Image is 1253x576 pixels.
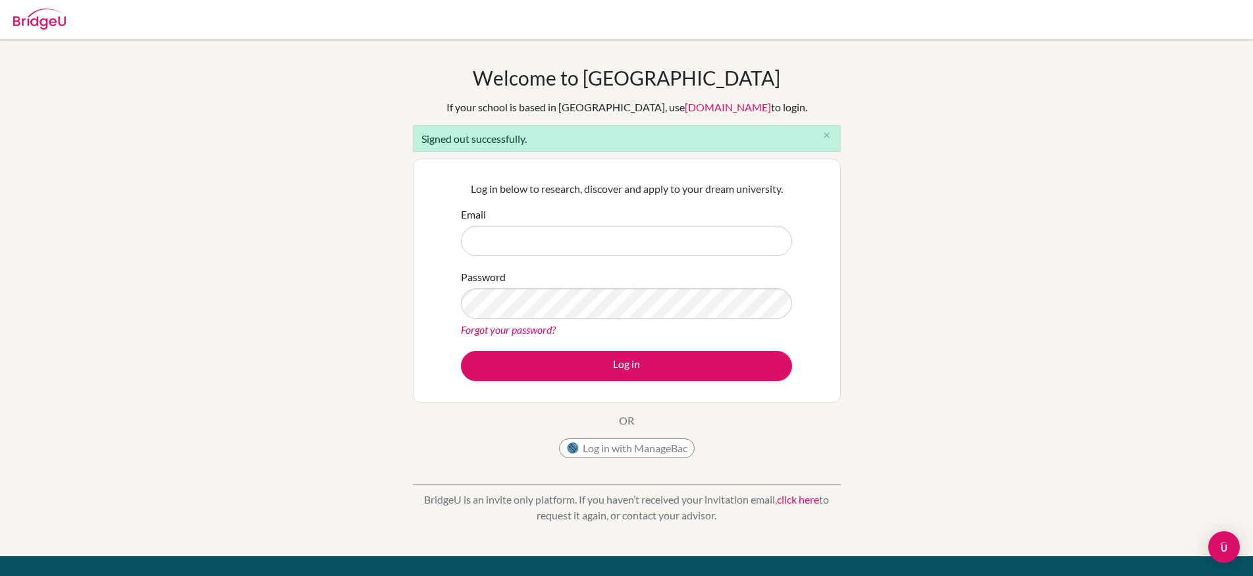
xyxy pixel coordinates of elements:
p: BridgeU is an invite only platform. If you haven’t received your invitation email, to request it ... [413,492,841,523]
a: click here [777,493,819,506]
label: Email [461,207,486,223]
button: Log in with ManageBac [559,438,695,458]
p: OR [619,413,634,429]
div: If your school is based in [GEOGRAPHIC_DATA], use to login. [446,99,807,115]
button: Close [814,126,840,145]
a: Forgot your password? [461,323,556,336]
a: [DOMAIN_NAME] [685,101,771,113]
div: Open Intercom Messenger [1208,531,1240,563]
label: Password [461,269,506,285]
h1: Welcome to [GEOGRAPHIC_DATA] [473,66,780,90]
div: Signed out successfully. [413,125,841,152]
i: close [822,130,832,140]
p: Log in below to research, discover and apply to your dream university. [461,181,792,197]
button: Log in [461,351,792,381]
img: Bridge-U [13,9,66,30]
